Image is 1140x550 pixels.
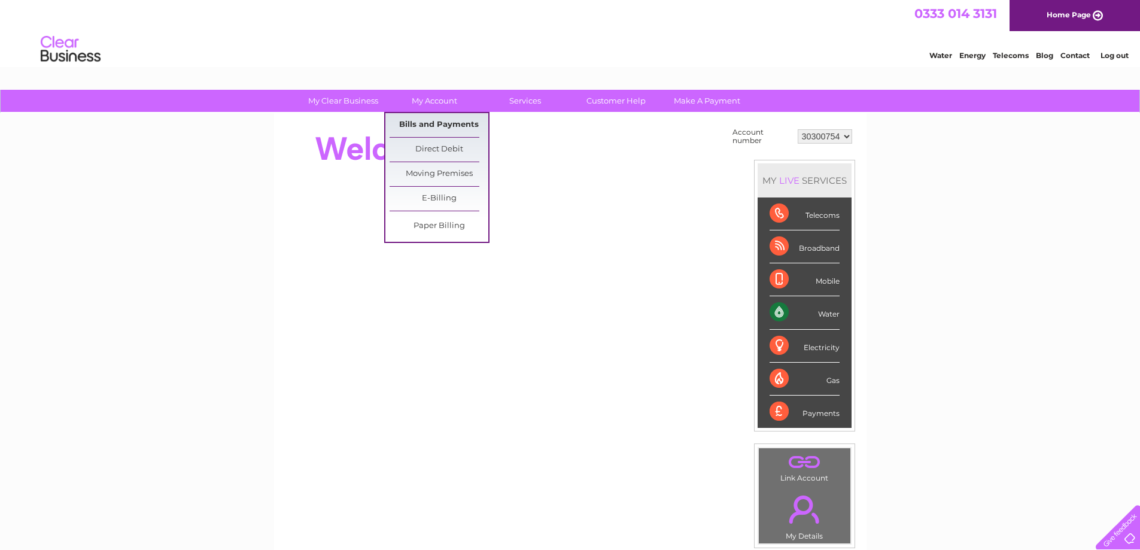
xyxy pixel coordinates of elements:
[770,363,840,396] div: Gas
[777,175,802,186] div: LIVE
[929,51,952,60] a: Water
[762,451,847,472] a: .
[390,187,488,211] a: E-Billing
[762,488,847,530] a: .
[1036,51,1053,60] a: Blog
[770,330,840,363] div: Electricity
[770,396,840,428] div: Payments
[758,485,851,544] td: My Details
[959,51,986,60] a: Energy
[390,113,488,137] a: Bills and Payments
[993,51,1029,60] a: Telecoms
[390,214,488,238] a: Paper Billing
[729,125,795,148] td: Account number
[1101,51,1129,60] a: Log out
[770,296,840,329] div: Water
[294,90,393,112] a: My Clear Business
[567,90,665,112] a: Customer Help
[288,7,853,58] div: Clear Business is a trading name of Verastar Limited (registered in [GEOGRAPHIC_DATA] No. 3667643...
[770,197,840,230] div: Telecoms
[385,90,484,112] a: My Account
[770,230,840,263] div: Broadband
[914,6,997,21] a: 0333 014 3131
[390,162,488,186] a: Moving Premises
[476,90,574,112] a: Services
[758,163,852,197] div: MY SERVICES
[758,448,851,485] td: Link Account
[1060,51,1090,60] a: Contact
[770,263,840,296] div: Mobile
[658,90,756,112] a: Make A Payment
[390,138,488,162] a: Direct Debit
[40,31,101,68] img: logo.png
